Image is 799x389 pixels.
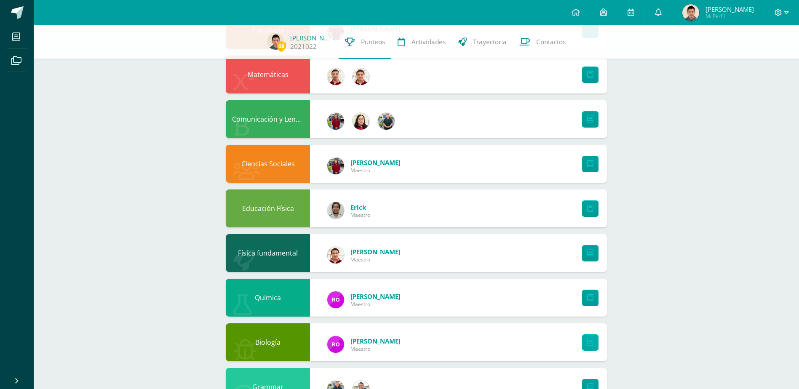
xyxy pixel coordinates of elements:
[226,234,310,272] div: Física fundamental
[226,56,310,93] div: Matemáticas
[327,202,344,219] img: 4e0900a1d9a69e7bb80937d985fefa87.png
[226,145,310,183] div: Ciencias Sociales
[267,33,284,50] img: 572862d19bee68d10ba56680a31d7164.png
[705,13,754,20] span: Mi Perfil
[378,113,395,130] img: d3b263647c2d686994e508e2c9b90e59.png
[353,113,369,130] img: c6b4b3f06f981deac34ce0a071b61492.png
[513,25,572,59] a: Contactos
[350,203,370,211] a: Erick
[682,4,699,21] img: 572862d19bee68d10ba56680a31d7164.png
[391,25,452,59] a: Actividades
[705,5,754,13] span: [PERSON_NAME]
[327,157,344,174] img: e1f0730b59be0d440f55fb027c9eff26.png
[350,301,401,308] span: Maestro
[327,291,344,308] img: 08228f36aa425246ac1f75ab91e507c5.png
[327,336,344,353] img: 08228f36aa425246ac1f75ab91e507c5.png
[536,37,566,46] span: Contactos
[452,25,513,59] a: Trayectoria
[226,189,310,227] div: Educación Física
[290,42,317,51] a: 2021022
[339,25,391,59] a: Punteos
[353,68,369,85] img: 76b79572e868f347d82537b4f7bc2cf5.png
[350,256,401,263] span: Maestro
[226,323,310,361] div: Biología
[327,247,344,264] img: 76b79572e868f347d82537b4f7bc2cf5.png
[350,248,401,256] a: [PERSON_NAME]
[473,37,507,46] span: Trayectoria
[350,211,370,218] span: Maestro
[277,41,286,51] span: 68
[350,337,401,345] a: [PERSON_NAME]
[361,37,385,46] span: Punteos
[226,100,310,138] div: Comunicación y Lenguaje
[226,279,310,317] div: Química
[350,345,401,352] span: Maestro
[327,68,344,85] img: 8967023db232ea363fa53c906190b046.png
[412,37,446,46] span: Actividades
[350,158,401,167] a: [PERSON_NAME]
[327,113,344,130] img: e1f0730b59be0d440f55fb027c9eff26.png
[350,292,401,301] a: [PERSON_NAME]
[290,34,332,42] a: [PERSON_NAME]
[350,167,401,174] span: Maestro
